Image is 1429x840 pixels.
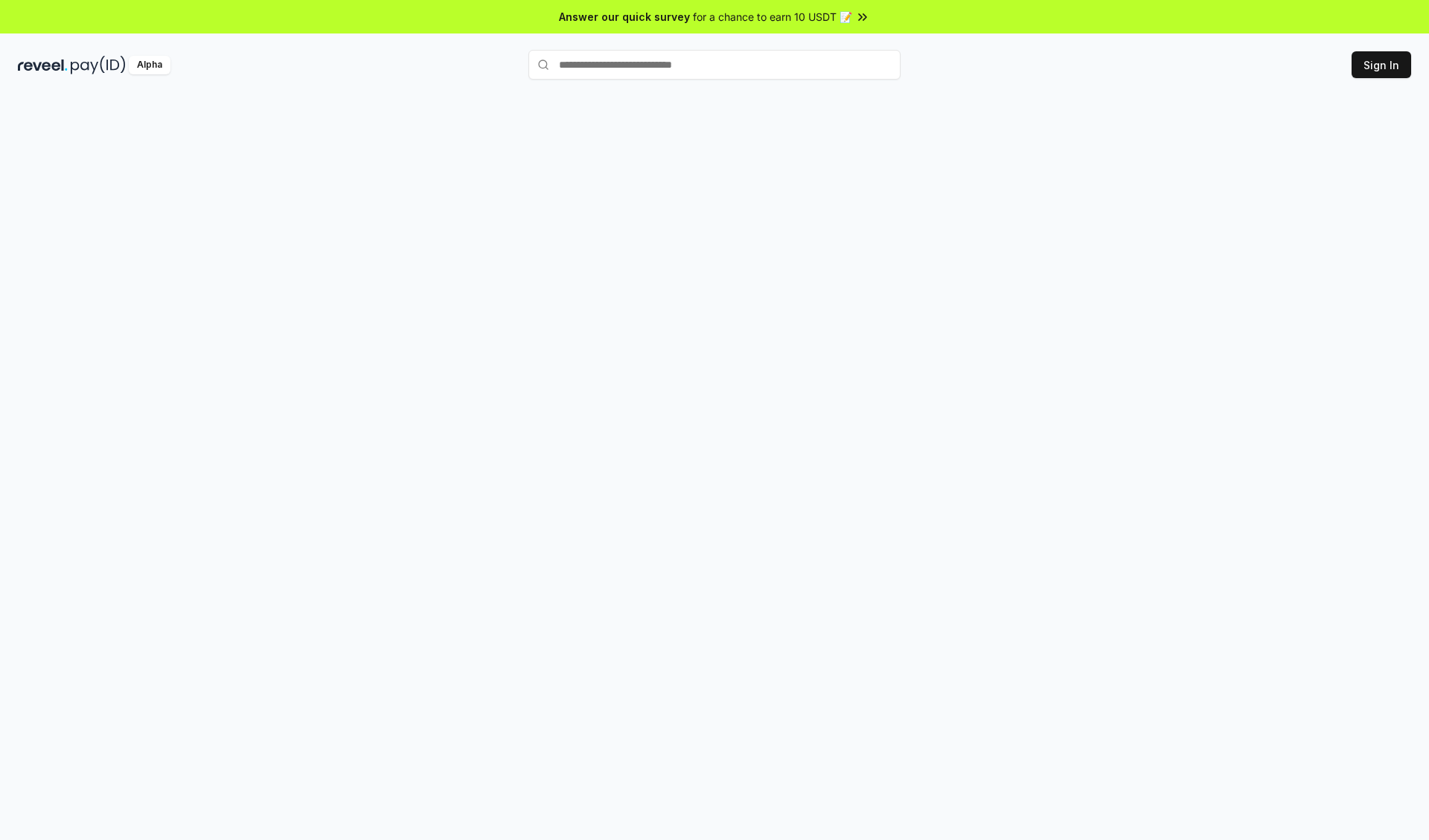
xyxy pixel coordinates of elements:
span: Answer our quick survey [559,9,690,25]
span: for a chance to earn 10 USDT 📝 [693,9,852,25]
button: Sign In [1352,51,1411,78]
img: reveel_dark [18,56,68,74]
div: Alpha [129,56,170,74]
img: pay_id [71,56,126,74]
